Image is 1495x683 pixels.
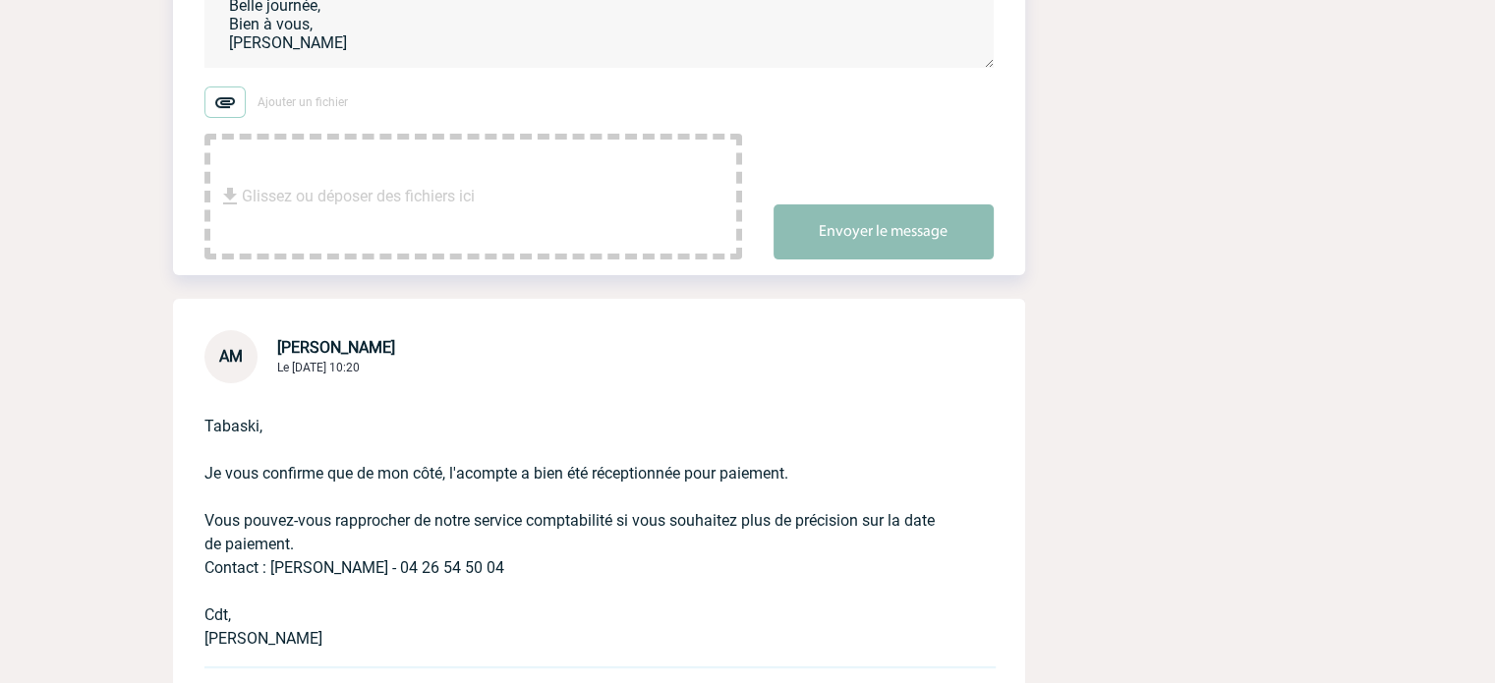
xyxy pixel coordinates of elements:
span: Glissez ou déposer des fichiers ici [242,147,475,246]
img: file_download.svg [218,185,242,208]
span: [PERSON_NAME] [277,338,395,357]
button: Envoyer le message [774,204,994,259]
p: Tabaski, Je vous confirme que de mon côté, l'acompte a bien été réceptionnée pour paiement. Vous ... [204,383,939,651]
span: AM [219,347,243,366]
span: Ajouter un fichier [258,95,348,109]
span: Le [DATE] 10:20 [277,361,360,374]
